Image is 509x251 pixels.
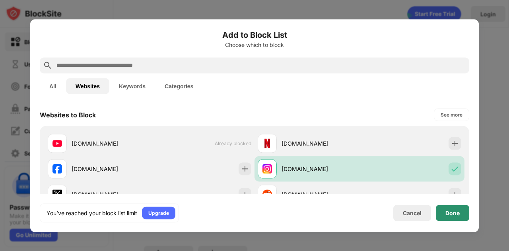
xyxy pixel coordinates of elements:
[155,78,203,94] button: Categories
[441,111,462,119] div: See more
[72,139,150,148] div: [DOMAIN_NAME]
[445,210,460,216] div: Done
[72,165,150,173] div: [DOMAIN_NAME]
[262,138,272,148] img: favicons
[52,138,62,148] img: favicons
[282,165,359,173] div: [DOMAIN_NAME]
[148,209,169,217] div: Upgrade
[282,190,359,198] div: [DOMAIN_NAME]
[52,189,62,199] img: favicons
[40,111,96,119] div: Websites to Block
[40,78,66,94] button: All
[109,78,155,94] button: Keywords
[262,189,272,199] img: favicons
[72,190,150,198] div: [DOMAIN_NAME]
[40,41,469,48] div: Choose which to block
[52,164,62,173] img: favicons
[66,78,109,94] button: Websites
[262,164,272,173] img: favicons
[403,210,422,216] div: Cancel
[40,29,469,41] h6: Add to Block List
[43,60,52,70] img: search.svg
[282,139,359,148] div: [DOMAIN_NAME]
[215,140,251,146] span: Already blocked
[47,209,137,217] div: You’ve reached your block list limit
